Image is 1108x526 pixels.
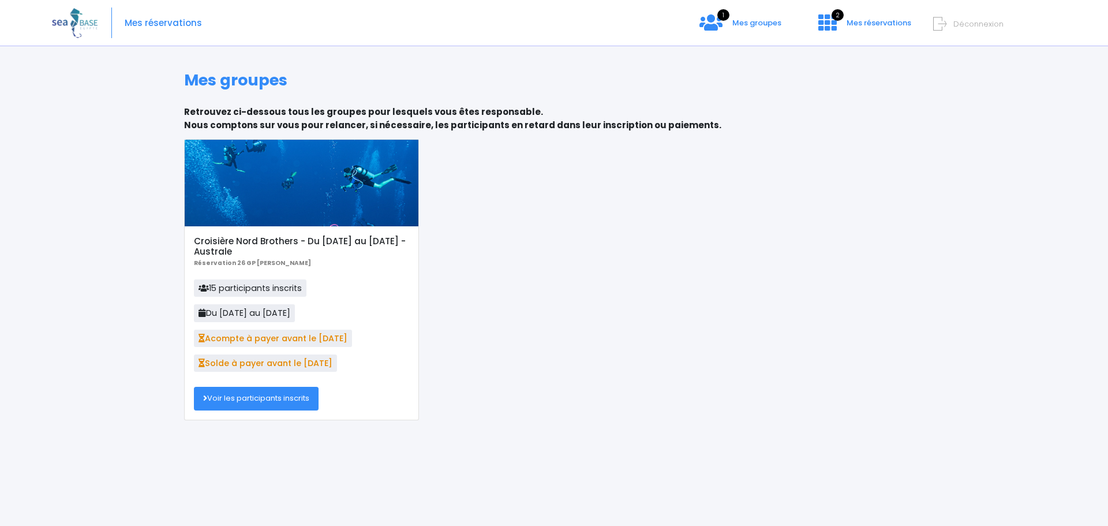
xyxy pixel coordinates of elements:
span: 15 participants inscrits [194,279,306,297]
span: 2 [832,9,844,21]
span: Acompte à payer avant le [DATE] [194,330,352,347]
h5: Croisière Nord Brothers - Du [DATE] au [DATE] - Australe [194,236,409,257]
a: 2 Mes réservations [809,21,918,32]
span: Du [DATE] au [DATE] [194,304,295,322]
a: Voir les participants inscrits [194,387,319,410]
a: 1 Mes groupes [690,21,791,32]
span: Solde à payer avant le [DATE] [194,355,337,372]
span: 1 [717,9,729,21]
span: Déconnexion [953,18,1004,29]
h1: Mes groupes [184,71,924,89]
span: Mes groupes [732,17,781,28]
b: Réservation 26 GP [PERSON_NAME] [194,259,311,267]
span: Mes réservations [847,17,911,28]
p: Retrouvez ci-dessous tous les groupes pour lesquels vous êtes responsable. Nous comptons sur vous... [184,106,924,132]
